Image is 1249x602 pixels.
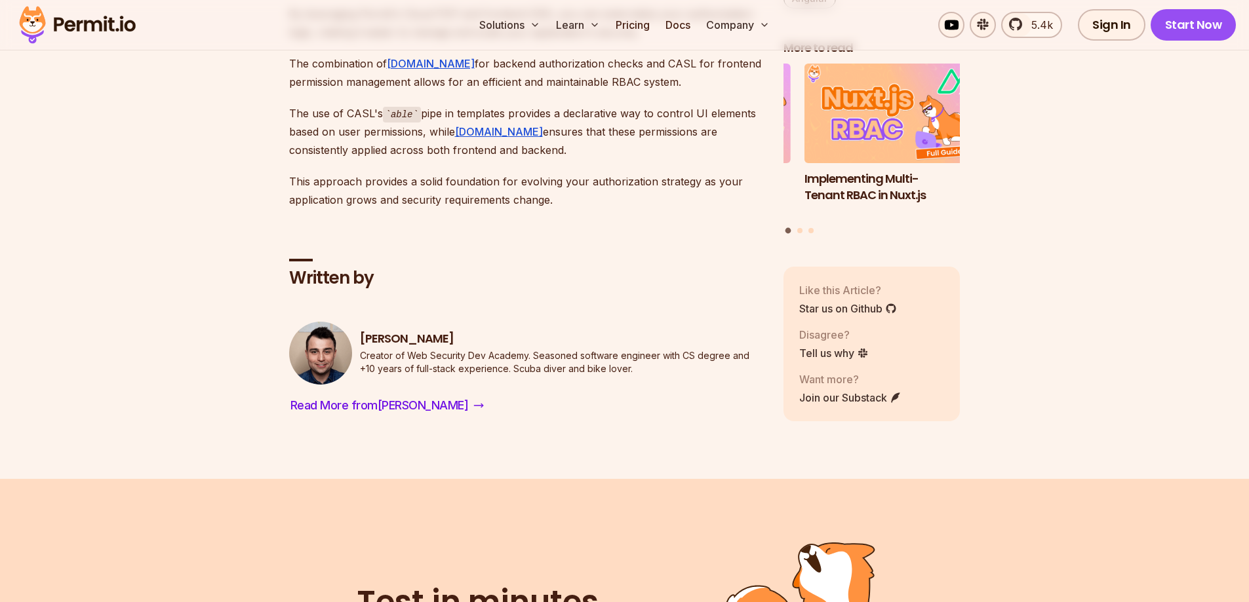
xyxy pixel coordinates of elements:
h3: [PERSON_NAME] [360,331,763,347]
li: 1 of 3 [804,64,981,219]
a: Star us on Github [799,301,897,316]
p: The combination of for backend authorization checks and CASL for frontend permission management a... [289,54,763,91]
li: 3 of 3 [614,64,791,219]
span: Read More from [PERSON_NAME] [290,396,469,415]
code: able [383,107,421,122]
a: Read More from[PERSON_NAME] [289,395,486,416]
button: Solutions [474,12,545,38]
button: Go to slide 3 [808,228,814,233]
img: Bartosz Pietrucha [289,322,352,385]
button: Go to slide 2 [797,228,803,233]
p: Want more? [799,371,902,387]
p: Disagree? [799,327,869,343]
a: Join our Substack [799,390,902,405]
button: Company [701,12,775,38]
p: This approach provides a solid foundation for evolving your authorization strategy as your applic... [289,172,763,209]
p: Like this Article? [799,282,897,298]
img: Permit logo [13,3,142,47]
img: Implementing Multi-Tenant RBAC in Nuxt.js [804,64,981,163]
a: Pricing [610,12,655,38]
a: Sign In [1078,9,1145,41]
h3: Policy-Based Access Control (PBAC) Isn’t as Great as You Think [614,171,791,219]
span: 5.4k [1023,17,1053,33]
p: Creator of Web Security Dev Academy. Seasoned software engineer with CS degree and +10 years of f... [360,349,763,375]
a: [DOMAIN_NAME] [387,57,475,70]
a: 5.4k [1001,12,1062,38]
a: Implementing Multi-Tenant RBAC in Nuxt.jsImplementing Multi-Tenant RBAC in Nuxt.js [804,64,981,219]
h3: Implementing Multi-Tenant RBAC in Nuxt.js [804,171,981,204]
a: Start Now [1151,9,1237,41]
a: [DOMAIN_NAME] [455,125,543,138]
button: Learn [551,12,605,38]
button: Go to slide 1 [785,228,791,234]
img: Policy-Based Access Control (PBAC) Isn’t as Great as You Think [614,64,791,163]
h2: Written by [289,267,763,290]
p: The use of CASL's pipe in templates provides a declarative way to control UI elements based on us... [289,104,763,160]
div: Posts [783,64,961,235]
a: Docs [660,12,696,38]
a: Tell us why [799,345,869,361]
